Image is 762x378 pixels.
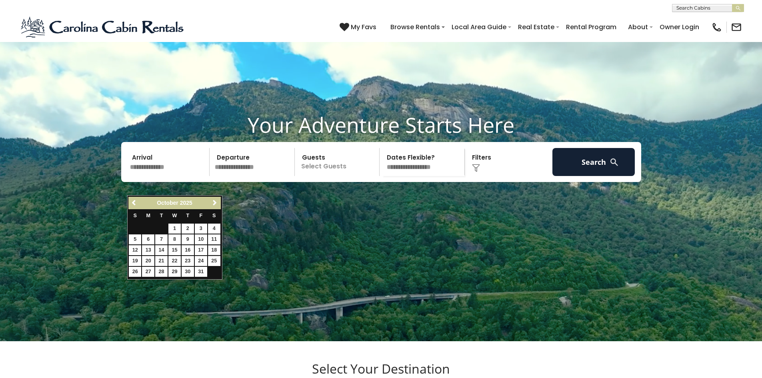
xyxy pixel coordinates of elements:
[155,267,168,277] a: 28
[212,213,216,218] span: Saturday
[562,20,620,34] a: Rental Program
[182,256,194,266] a: 23
[186,213,190,218] span: Thursday
[195,267,207,277] a: 31
[472,164,480,172] img: filter--v1.png
[168,234,181,244] a: 8
[195,224,207,234] a: 3
[182,234,194,244] a: 9
[195,245,207,255] a: 17
[142,256,154,266] a: 20
[552,148,635,176] button: Search
[146,213,150,218] span: Monday
[386,20,444,34] a: Browse Rentals
[711,22,722,33] img: phone-regular-black.png
[142,267,154,277] a: 27
[20,15,186,39] img: Blue-2.png
[351,22,376,32] span: My Favs
[157,200,178,206] span: October
[514,20,558,34] a: Real Estate
[208,224,220,234] a: 4
[297,148,380,176] p: Select Guests
[155,245,168,255] a: 14
[129,267,141,277] a: 26
[142,245,154,255] a: 13
[129,245,141,255] a: 12
[134,213,137,218] span: Sunday
[168,267,181,277] a: 29
[168,245,181,255] a: 15
[731,22,742,33] img: mail-regular-black.png
[182,245,194,255] a: 16
[129,234,141,244] a: 5
[155,256,168,266] a: 21
[212,200,218,206] span: Next
[129,256,141,266] a: 19
[129,198,139,208] a: Previous
[131,200,138,206] span: Previous
[195,256,207,266] a: 24
[609,157,619,167] img: search-regular-white.png
[195,234,207,244] a: 10
[448,20,510,34] a: Local Area Guide
[6,112,756,137] h1: Your Adventure Starts Here
[168,256,181,266] a: 22
[199,213,202,218] span: Friday
[340,22,378,32] a: My Favs
[168,224,181,234] a: 1
[210,198,220,208] a: Next
[155,234,168,244] a: 7
[656,20,703,34] a: Owner Login
[208,245,220,255] a: 18
[208,234,220,244] a: 11
[208,256,220,266] a: 25
[182,224,194,234] a: 2
[624,20,652,34] a: About
[182,267,194,277] a: 30
[160,213,163,218] span: Tuesday
[180,200,192,206] span: 2025
[142,234,154,244] a: 6
[172,213,177,218] span: Wednesday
